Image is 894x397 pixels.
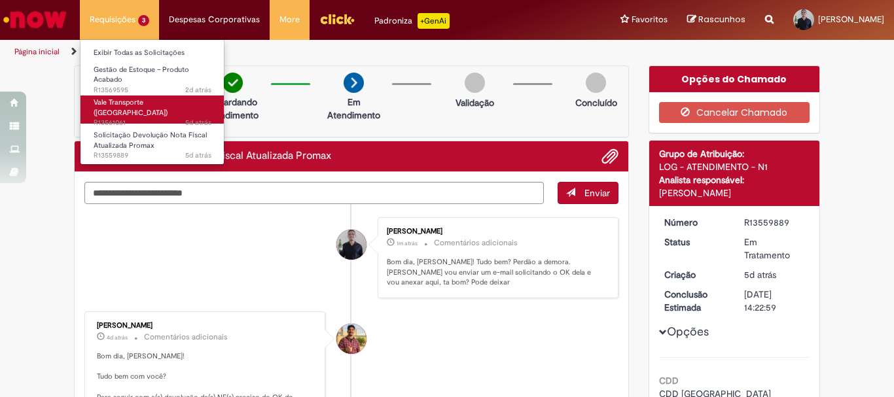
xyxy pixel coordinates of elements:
div: Em Tratamento [744,235,805,262]
div: [PERSON_NAME] [659,186,810,199]
button: Adicionar anexos [601,148,618,165]
div: [DATE] 14:22:59 [744,288,805,314]
time: 24/09/2025 10:17:12 [107,334,128,341]
dt: Número [654,216,735,229]
p: Validação [456,96,494,109]
p: +GenAi [418,13,450,29]
span: Requisições [90,13,135,26]
a: Rascunhos [687,14,745,26]
dt: Status [654,235,735,249]
span: Enviar [584,187,610,199]
span: 2d atrás [185,85,211,95]
b: CDD [659,375,679,387]
div: Analista responsável: [659,173,810,186]
span: R13561061 [94,118,211,128]
div: LOG - ATENDIMENTO - N1 [659,160,810,173]
span: Vale Transporte ([GEOGRAPHIC_DATA]) [94,97,168,118]
a: Aberto R13559889 : Solicitação Devolução Nota Fiscal Atualizada Promax [80,128,224,156]
p: Em Atendimento [322,95,385,122]
textarea: Digite sua mensagem aqui... [84,182,544,204]
span: Despesas Corporativas [169,13,260,26]
span: 5d atrás [744,269,776,281]
button: Enviar [558,182,618,204]
small: Comentários adicionais [434,237,518,249]
a: Aberto R13569595 : Gestão de Estoque – Produto Acabado [80,63,224,91]
div: Grupo de Atribuição: [659,147,810,160]
span: Rascunhos [698,13,745,26]
a: Página inicial [14,46,60,57]
a: Aberto R13561061 : Vale Transporte (VT) [80,95,224,124]
div: Padroniza [374,13,450,29]
time: 26/09/2025 10:06:35 [185,85,211,95]
span: Gestão de Estoque – Produto Acabado [94,65,189,85]
div: [PERSON_NAME] [97,322,315,330]
span: 5d atrás [185,118,211,128]
span: R13559889 [94,150,211,161]
span: Solicitação Devolução Nota Fiscal Atualizada Promax [94,130,207,150]
small: Comentários adicionais [144,332,228,343]
time: 23/09/2025 15:40:07 [744,269,776,281]
span: 3 [138,15,149,26]
p: Concluído [575,96,617,109]
img: img-circle-grey.png [465,73,485,93]
span: 1m atrás [397,239,418,247]
div: Opções do Chamado [649,66,820,92]
p: Aguardando atendimento [201,95,264,122]
span: More [279,13,300,26]
span: 5d atrás [185,150,211,160]
span: R13569595 [94,85,211,95]
span: Favoritos [632,13,668,26]
span: 4d atrás [107,334,128,341]
span: [PERSON_NAME] [818,14,884,25]
div: [PERSON_NAME] [387,228,605,235]
button: Cancelar Chamado [659,102,810,123]
img: click_logo_yellow_360x200.png [319,9,355,29]
img: ServiceNow [1,7,69,33]
div: R13559889 [744,216,805,229]
div: Vitor Jeremias Da Silva [336,324,367,354]
ul: Requisições [80,39,224,165]
div: Alexsander Dourado De Oliveira [336,230,367,260]
dt: Conclusão Estimada [654,288,735,314]
img: img-circle-grey.png [586,73,606,93]
img: check-circle-green.png [223,73,243,93]
dt: Criação [654,268,735,281]
time: 28/09/2025 09:06:20 [397,239,418,247]
img: arrow-next.png [344,73,364,93]
time: 23/09/2025 20:23:02 [185,118,211,128]
p: Bom dia, [PERSON_NAME]! Tudo bem? Perdão a demora. [PERSON_NAME] vou enviar um e-mail solicitando... [387,257,605,288]
ul: Trilhas de página [10,40,586,64]
div: 23/09/2025 15:40:07 [744,268,805,281]
a: Exibir Todas as Solicitações [80,46,224,60]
